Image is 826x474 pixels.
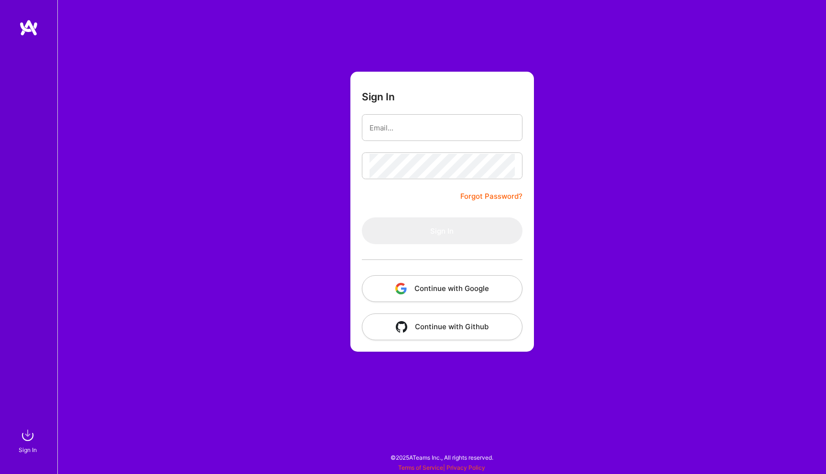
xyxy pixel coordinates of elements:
[398,464,443,471] a: Terms of Service
[362,275,522,302] button: Continue with Google
[19,19,38,36] img: logo
[362,313,522,340] button: Continue with Github
[446,464,485,471] a: Privacy Policy
[370,116,515,140] input: Email...
[362,91,395,103] h3: Sign In
[20,426,37,455] a: sign inSign In
[19,445,37,455] div: Sign In
[398,464,485,471] span: |
[396,321,407,333] img: icon
[395,283,407,294] img: icon
[460,191,522,202] a: Forgot Password?
[18,426,37,445] img: sign in
[362,217,522,244] button: Sign In
[57,445,826,469] div: © 2025 ATeams Inc., All rights reserved.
